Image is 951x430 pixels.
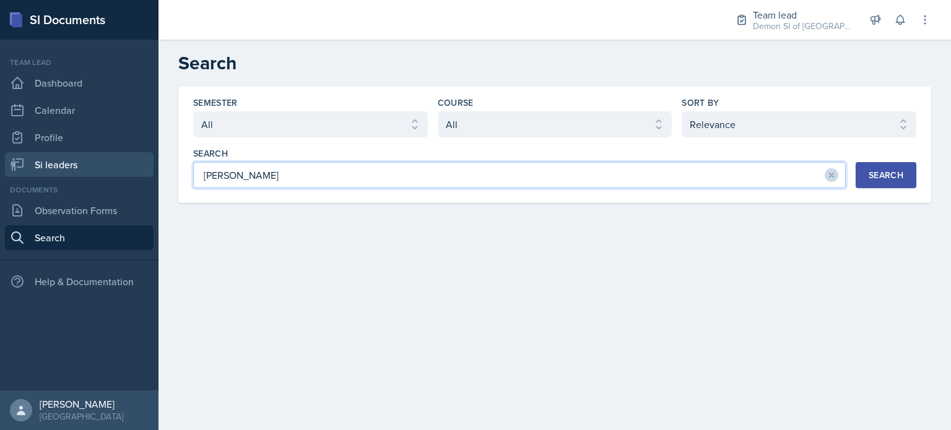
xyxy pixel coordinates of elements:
div: Team lead [5,57,154,68]
div: Search [869,170,903,180]
h2: Search [178,52,931,74]
label: Sort By [682,97,719,109]
a: Calendar [5,98,154,123]
a: Profile [5,125,154,150]
a: Search [5,225,154,250]
a: Si leaders [5,152,154,177]
label: Course [438,97,474,109]
a: Dashboard [5,71,154,95]
input: Enter search phrase [193,162,846,188]
div: Demon SI of [GEOGRAPHIC_DATA] / Fall 2025 [753,20,852,33]
label: Semester [193,97,238,109]
a: Observation Forms [5,198,154,223]
div: Help & Documentation [5,269,154,294]
div: Team lead [753,7,852,22]
label: Search [193,147,228,160]
div: [GEOGRAPHIC_DATA] [40,410,123,423]
div: Documents [5,184,154,196]
div: [PERSON_NAME] [40,398,123,410]
button: Search [856,162,916,188]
